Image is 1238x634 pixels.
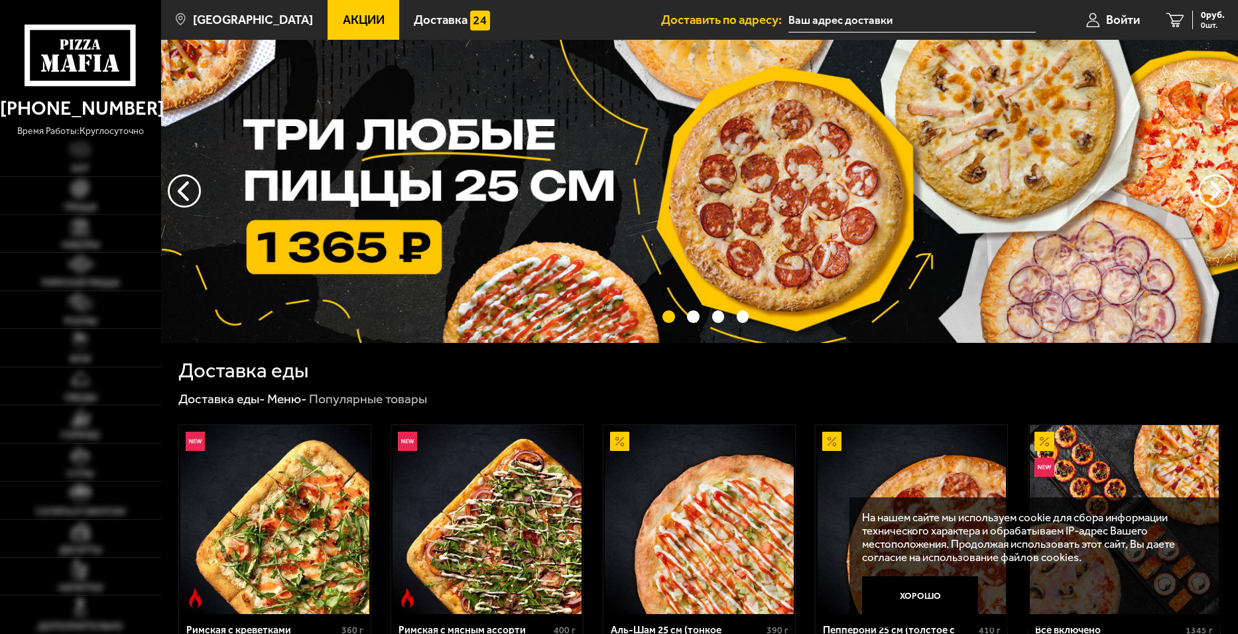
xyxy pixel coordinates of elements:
[309,391,427,407] div: Популярные товары
[180,425,369,614] img: Римская с креветками
[267,391,307,407] a: Меню-
[862,576,978,615] button: Хорошо
[343,14,385,27] span: Акции
[178,360,308,381] h1: Доставка еды
[186,432,205,451] img: Новинка
[1028,425,1220,614] a: АкционныйНовинкаВсё включено
[59,546,101,555] span: Десерты
[391,425,583,614] a: НовинкаОстрое блюдоРимская с мясным ассорти
[862,511,1200,564] p: На нашем сайте мы используем cookie для сбора информации технического характера и обрабатываем IP...
[62,241,99,250] span: Наборы
[398,588,417,607] img: Острое блюдо
[67,470,93,479] span: Супы
[1201,11,1225,20] span: 0 руб.
[788,8,1036,32] input: Ваш адрес доставки
[737,310,749,323] button: точки переключения
[662,310,675,323] button: точки переключения
[470,11,489,30] img: 15daf4d41897b9f0e9f617042186c801.svg
[42,279,119,288] span: Римская пицца
[816,425,1007,614] a: АкционныйПепперони 25 см (толстое с сыром)
[393,425,582,614] img: Римская с мясным ассорти
[38,622,123,631] span: Дополнительно
[610,432,629,451] img: Акционный
[1201,21,1225,29] span: 0 шт.
[398,432,417,451] img: Новинка
[186,588,205,607] img: Острое блюдо
[1034,432,1054,451] img: Акционный
[178,391,265,407] a: Доставка еды-
[822,432,841,451] img: Акционный
[179,425,371,614] a: НовинкаОстрое блюдоРимская с креветками
[64,203,97,212] span: Пицца
[70,355,92,364] span: WOK
[168,174,201,208] button: следующий
[687,310,700,323] button: точки переключения
[603,425,795,614] a: АкционныйАль-Шам 25 см (тонкое тесто)
[414,14,467,27] span: Доставка
[58,584,103,593] span: Напитки
[71,164,90,174] span: Хит
[605,425,794,614] img: Аль-Шам 25 см (тонкое тесто)
[1106,14,1140,27] span: Войти
[61,431,100,440] span: Горячее
[64,317,97,326] span: Роллы
[1198,174,1231,208] button: предыдущий
[36,507,125,517] span: Салаты и закуски
[661,14,788,27] span: Доставить по адресу:
[193,14,313,27] span: [GEOGRAPHIC_DATA]
[712,310,725,323] button: точки переключения
[818,425,1007,614] img: Пепперони 25 см (толстое с сыром)
[1034,458,1054,477] img: Новинка
[1030,425,1219,614] img: Всё включено
[64,393,97,403] span: Обеды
